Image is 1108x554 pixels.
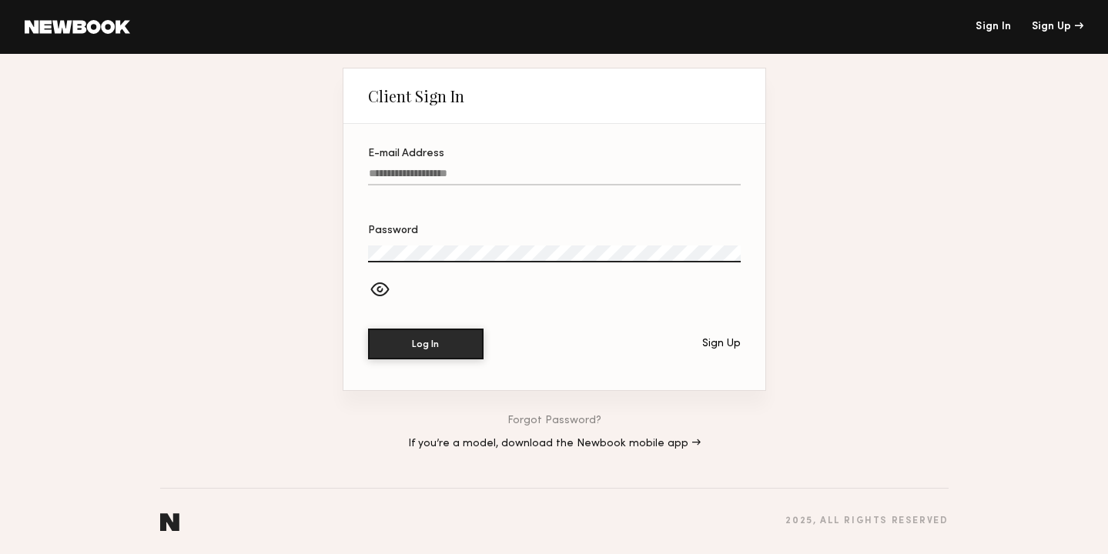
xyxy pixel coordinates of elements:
button: Log In [368,329,484,359]
div: E-mail Address [368,149,741,159]
a: If you’re a model, download the Newbook mobile app → [408,439,701,449]
div: 2025 , all rights reserved [785,516,948,526]
a: Forgot Password? [507,415,601,426]
div: Password [368,225,741,236]
input: Password [368,245,741,262]
a: Sign In [976,22,1011,32]
div: Sign Up [1032,22,1083,32]
input: E-mail Address [368,168,741,185]
div: Client Sign In [368,87,464,105]
div: Sign Up [702,339,741,349]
